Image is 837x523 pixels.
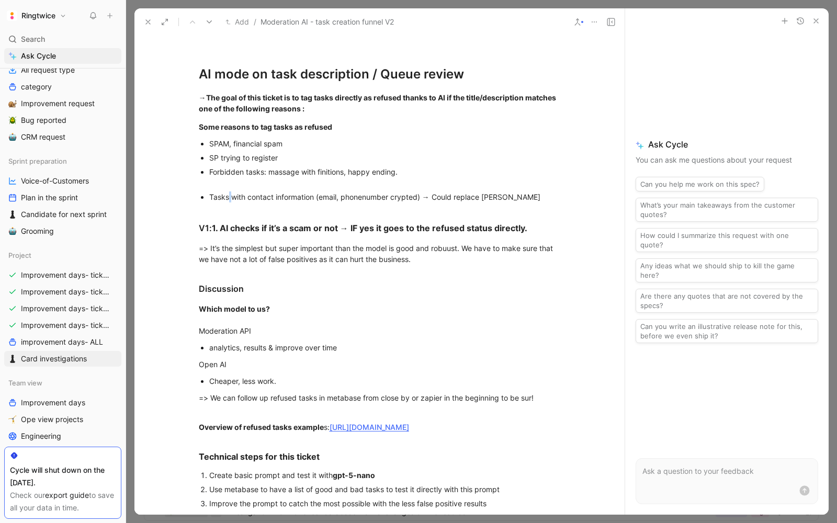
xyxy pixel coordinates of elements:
[6,97,19,110] button: 🐌
[7,10,17,21] img: Ringtwice
[6,225,19,237] button: 🤖
[8,156,67,166] span: Sprint preparation
[199,392,561,403] div: => We can follow up refused tasks in metabase from close by or zapier in the beginning to be sur!
[8,116,17,124] img: 🪲
[4,48,121,64] a: Ask Cycle
[21,414,83,425] span: Ope view projects
[45,491,89,499] a: export guide
[330,423,409,431] u: [URL][DOMAIN_NAME]
[4,79,121,95] a: category
[209,342,561,353] div: analytics, results & improve over time
[4,247,121,367] div: ProjectImprovement days- tickets tackled ALLImprovement days- tickets ready- ReactImprovement day...
[4,412,121,427] a: 🤸Ope view projects
[636,319,818,343] button: Can you write an illustrative release note for this, before we even ship it?
[6,413,19,426] button: 🤸
[199,65,561,84] div: AI mode on task description / Queue review
[209,152,561,163] div: SP trying to register
[199,92,561,114] div: →
[4,301,121,316] a: Improvement days- tickets ready- backend
[21,226,54,236] span: Grooming
[8,133,17,141] img: 🤖
[636,198,818,222] button: What’s your main takeaways from the customer quotes?
[199,303,561,336] div: Moderation API
[209,484,561,495] div: Use metabase to have a list of good and bad tasks to test it directly with this prompt
[4,190,121,206] a: Plan in the sprint
[4,8,69,23] button: RingtwiceRingtwice
[4,428,121,444] a: Engineering
[8,378,42,388] span: Team view
[21,209,107,220] span: Candidate for next sprint
[636,289,818,313] button: Are there any quotes that are not covered by the specs?
[4,173,121,189] a: Voice-of-Customers
[21,270,110,280] span: Improvement days- tickets tackled ALL
[21,65,75,75] span: All request type
[21,397,85,408] span: Improvement days
[6,353,19,365] button: ♟️
[4,317,121,333] a: Improvement days- tickets ready-legacy
[21,192,78,203] span: Plan in the sprint
[199,93,558,113] strong: The goal of this ticket is to tag tasks directly as refused thanks to AI if the title/description...
[4,153,121,169] div: Sprint preparation
[636,258,818,282] button: Any ideas what we should ship to kill the game here?
[4,334,121,350] a: improvement days- ALL
[4,112,121,128] a: 🪲Bug reported
[8,250,31,260] span: Project
[21,287,110,297] span: Improvement days- tickets ready- React
[4,31,121,47] div: Search
[10,464,116,489] div: Cycle will shut down on the [DATE].
[4,284,121,300] a: Improvement days- tickets ready- React
[4,62,121,78] a: All request type
[209,512,561,523] div: Create Service linked to this prompt to be called in task create controller
[4,267,121,283] a: Improvement days- tickets tackled ALL
[199,304,270,313] strong: Which model to us?
[636,177,764,191] button: Can you help me work on this spec?
[21,82,52,92] span: category
[209,376,561,386] div: Cheaper, less work.
[209,470,561,481] div: Create basic prompt and test it with
[4,223,121,239] a: 🤖Grooming
[21,354,87,364] span: Card investigations
[212,223,527,233] strong: 1. AI checks if it’s a scam or not → IF yes it goes to the refused status directly.
[4,9,121,145] div: Day to day💾 All for exportcheckokr et iterationAll request typecategory🐌Improvement request🪲Bug r...
[4,395,121,411] a: Improvement days
[636,138,818,151] span: Ask Cycle
[4,445,121,461] a: 🧞‍♂️Product view
[199,423,324,431] strong: Overview of refused tasks example
[21,11,55,20] h1: Ringtwice
[209,191,561,202] div: Tasks with contact information (email, phonenumber crypted) → Could replace [PERSON_NAME]
[8,210,17,219] img: ♟️
[199,282,561,295] div: Discussion
[261,16,394,28] span: Moderation AI - task creation funnel V2
[4,96,121,111] a: 🐌Improvement request
[4,375,121,511] div: Team viewImprovement days🤸Ope view projectsEngineering🧞‍♂️Product view🔢Data view💌Market view🤸Ope ...
[636,154,818,166] p: You can ask me questions about your request
[4,207,121,222] a: ♟️Candidate for next sprint
[21,115,66,126] span: Bug reported
[199,411,561,433] div: s:
[4,247,121,263] div: Project
[199,359,561,370] div: Open AI
[21,132,65,142] span: CRM request
[21,33,45,46] span: Search
[21,337,103,347] span: improvement days- ALL
[4,129,121,145] a: 🤖CRM request
[4,375,121,391] div: Team view
[10,489,116,514] div: Check our to save all your data in time.
[21,50,56,62] span: Ask Cycle
[4,153,121,239] div: Sprint preparationVoice-of-CustomersPlan in the sprint♟️Candidate for next sprint🤖Grooming
[254,16,256,28] span: /
[199,451,320,462] strong: Technical steps for this ticket
[8,415,17,424] img: 🤸
[223,16,252,28] button: Add
[199,243,561,265] div: => It’s the simplest but super important than the model is good and robuust. We have to make sure...
[199,209,561,234] div: V1:
[333,471,375,480] strong: gpt-5-nano
[21,320,110,331] span: Improvement days- tickets ready-legacy
[199,122,332,131] strong: Some reasons to tag tasks as refused
[6,131,19,143] button: 🤖
[636,228,818,252] button: How could I summarize this request with one quote?
[209,498,561,509] div: Improve the prompt to catch the most possible with the less false positive results
[21,431,61,441] span: Engineering
[209,138,561,149] div: SPAM, financial spam
[8,355,17,363] img: ♟️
